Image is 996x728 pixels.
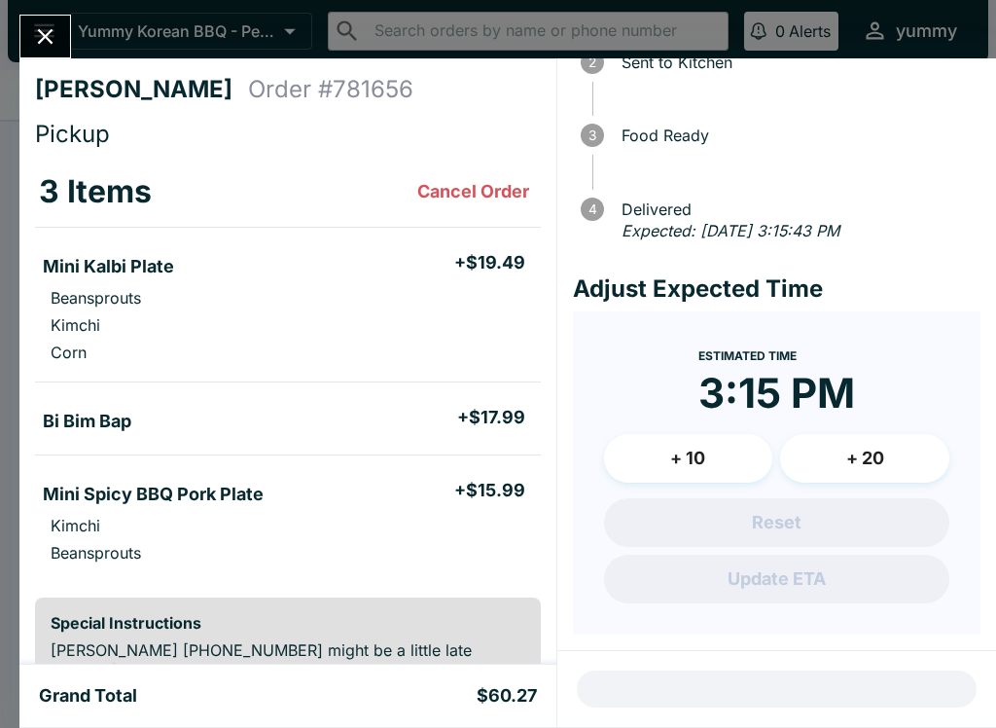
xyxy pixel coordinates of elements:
[612,127,980,144] span: Food Ready
[51,343,87,362] p: Corn
[477,684,537,708] h5: $60.27
[698,348,797,363] span: Estimated Time
[248,75,413,104] h4: Order # 781656
[604,434,773,483] button: + 10
[51,288,141,308] p: Beansprouts
[588,55,596,70] text: 2
[588,127,596,143] text: 3
[51,543,141,563] p: Beansprouts
[612,200,980,218] span: Delivered
[454,479,525,502] h5: + $15.99
[39,684,137,708] h5: Grand Total
[622,221,839,240] em: Expected: [DATE] 3:15:43 PM
[612,54,980,71] span: Sent to Kitchen
[587,201,596,217] text: 4
[35,157,541,582] table: orders table
[43,483,264,506] h5: Mini Spicy BBQ Pork Plate
[698,368,855,419] time: 3:15 PM
[51,613,525,633] h6: Special Instructions
[409,172,537,211] button: Cancel Order
[51,315,100,335] p: Kimchi
[51,640,525,679] p: [PERSON_NAME] [PHONE_NUMBER] might be a little late coming from town
[35,75,248,104] h4: [PERSON_NAME]
[573,274,980,304] h4: Adjust Expected Time
[43,410,131,433] h5: Bi Bim Bap
[39,172,152,211] h3: 3 Items
[780,434,949,483] button: + 20
[43,255,174,278] h5: Mini Kalbi Plate
[457,406,525,429] h5: + $17.99
[20,16,70,57] button: Close
[51,516,100,535] p: Kimchi
[454,251,525,274] h5: + $19.49
[35,120,110,148] span: Pickup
